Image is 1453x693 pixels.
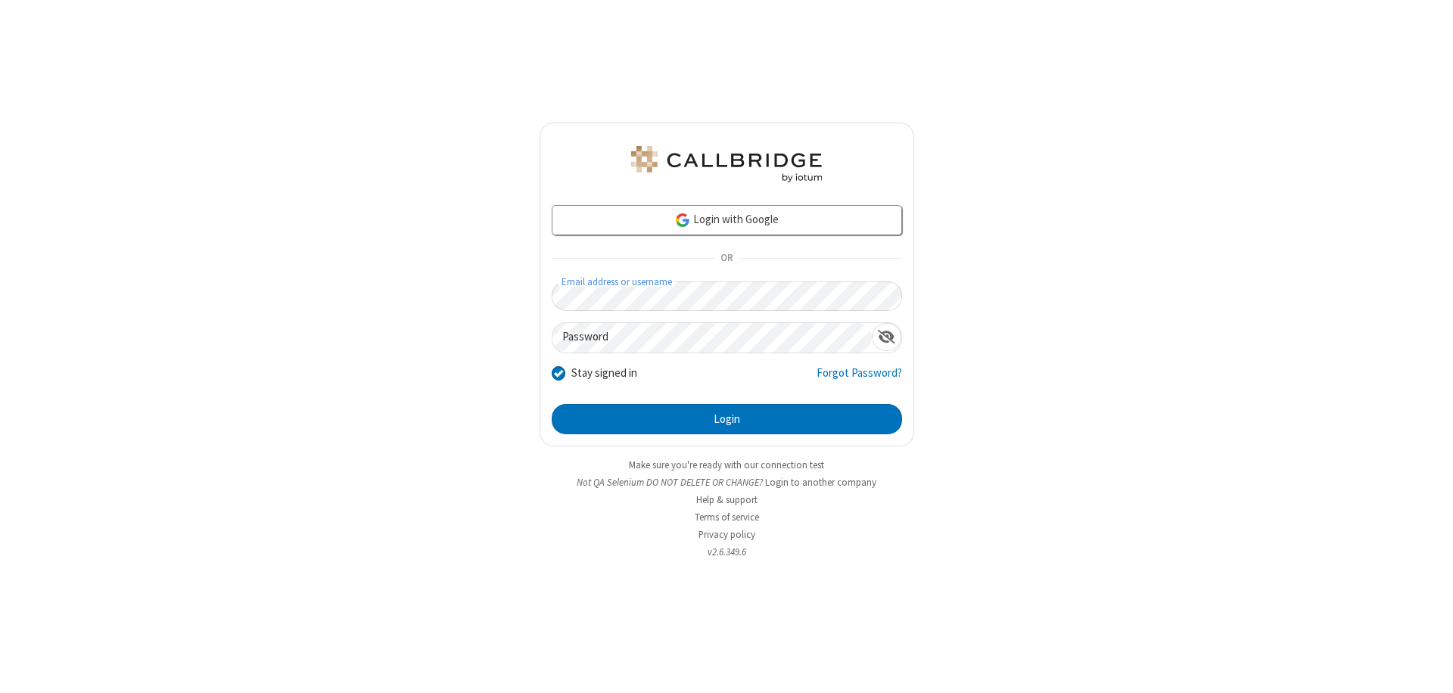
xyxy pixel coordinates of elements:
button: Login [552,404,902,434]
li: Not QA Selenium DO NOT DELETE OR CHANGE? [540,475,914,489]
a: Forgot Password? [817,365,902,393]
input: Email address or username [552,281,902,311]
img: QA Selenium DO NOT DELETE OR CHANGE [628,146,825,182]
span: OR [714,248,739,269]
a: Privacy policy [698,528,755,541]
button: Login to another company [765,475,876,489]
a: Login with Google [552,205,902,235]
a: Make sure you're ready with our connection test [629,458,824,471]
img: google-icon.png [674,212,691,228]
div: Show password [872,323,901,351]
a: Terms of service [695,511,759,524]
a: Help & support [696,493,758,506]
input: Password [552,323,872,353]
iframe: Chat [1415,654,1442,682]
label: Stay signed in [571,365,637,382]
li: v2.6.349.6 [540,545,914,559]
